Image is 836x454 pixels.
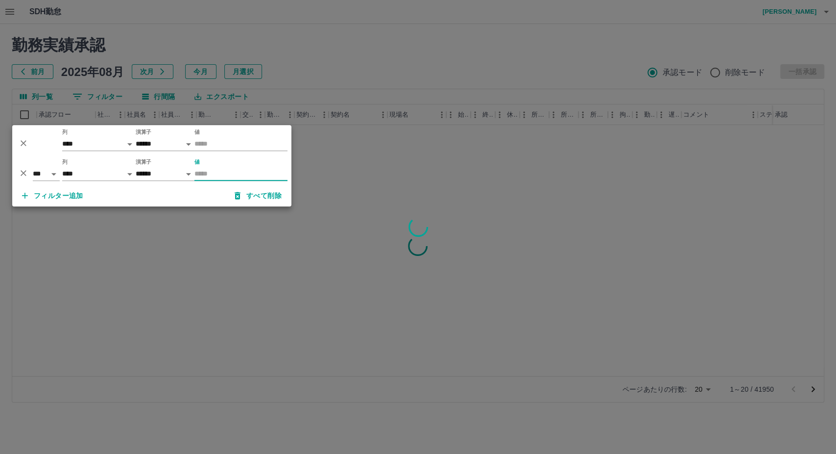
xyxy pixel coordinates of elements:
[16,166,31,180] button: 削除
[14,187,91,204] button: フィルター追加
[194,158,200,166] label: 値
[136,158,151,166] label: 演算子
[227,187,289,204] button: すべて削除
[194,128,200,136] label: 値
[136,128,151,136] label: 演算子
[16,136,31,151] button: 削除
[33,167,60,181] select: 論理演算子
[62,128,68,136] label: 列
[62,158,68,166] label: 列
